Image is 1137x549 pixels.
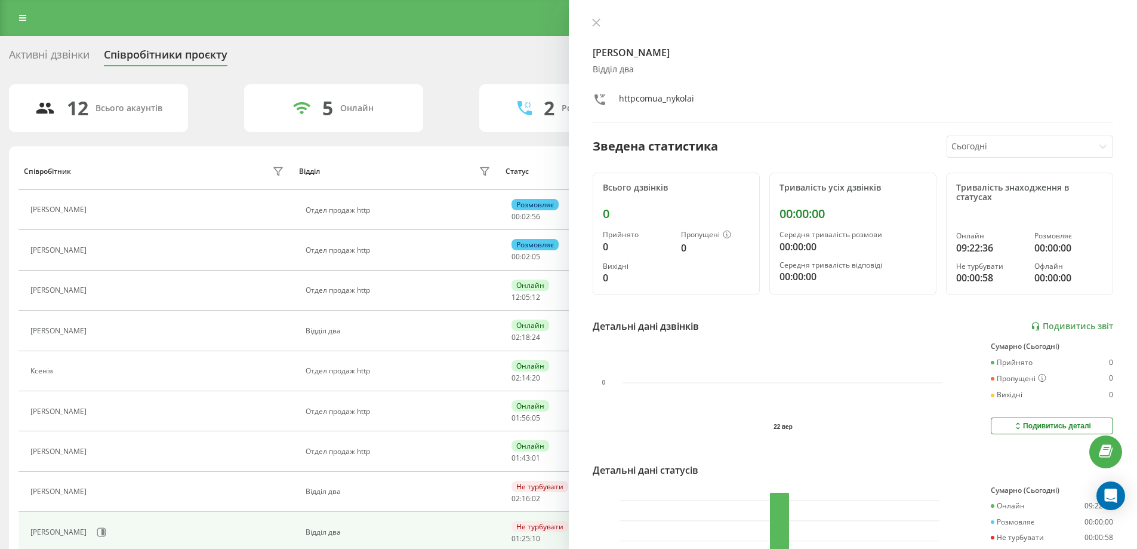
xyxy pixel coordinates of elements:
[532,453,540,463] span: 01
[532,252,540,262] span: 05
[779,207,926,221] div: 00:00:00
[681,231,750,240] div: Пропущені
[340,103,374,114] div: Онлайн
[512,413,520,423] span: 01
[593,45,1114,60] h4: [PERSON_NAME]
[512,495,540,503] div: : :
[104,48,227,67] div: Співробітники проєкту
[774,424,793,430] text: 22 вер
[512,320,549,331] div: Онлайн
[603,262,671,271] div: Вихідні
[30,206,90,214] div: [PERSON_NAME]
[512,493,520,504] span: 02
[1034,262,1103,271] div: Офлайн
[512,213,540,221] div: : :
[30,367,56,375] div: Ксенія
[991,374,1046,384] div: Пропущені
[956,232,1025,240] div: Онлайн
[30,528,90,536] div: [PERSON_NAME]
[522,292,530,302] span: 05
[30,286,90,295] div: [PERSON_NAME]
[306,367,494,375] div: Отдел продаж http
[522,453,530,463] span: 43
[602,379,605,386] text: 0
[522,211,530,222] span: 02
[779,240,926,254] div: 00:00:00
[512,332,520,342] span: 02
[522,332,530,342] span: 18
[532,332,540,342] span: 24
[512,373,520,383] span: 02
[30,447,90,456] div: [PERSON_NAME]
[512,292,520,302] span: 12
[603,271,671,285] div: 0
[1084,518,1113,526] div: 00:00:00
[512,360,549,372] div: Онлайн
[1084,533,1113,542] div: 00:00:58
[512,481,568,492] div: Не турбувати
[512,293,540,302] div: : :
[1031,321,1113,332] a: Подивитись звіт
[30,246,90,254] div: [PERSON_NAME]
[593,137,718,155] div: Зведена статистика
[532,373,540,383] span: 20
[512,453,520,463] span: 01
[512,533,520,544] span: 01
[299,167,320,176] div: Відділ
[306,407,494,416] div: Отдел продаж http
[956,241,1025,255] div: 09:22:36
[532,413,540,423] span: 05
[1034,241,1103,255] div: 00:00:00
[512,333,540,342] div: : :
[512,440,549,452] div: Онлайн
[532,292,540,302] span: 12
[24,167,71,176] div: Співробітник
[512,199,559,210] div: Розмовляє
[30,327,90,335] div: [PERSON_NAME]
[306,206,494,214] div: Отдел продаж http
[603,183,750,193] div: Всього дзвінків
[544,97,554,119] div: 2
[991,518,1034,526] div: Розмовляє
[512,239,559,250] div: Розмовляє
[306,528,494,536] div: Відділ два
[512,280,549,291] div: Онлайн
[506,167,529,176] div: Статус
[532,211,540,222] span: 56
[322,97,333,119] div: 5
[593,463,698,477] div: Детальні дані статусів
[67,97,88,119] div: 12
[306,246,494,254] div: Отдел продаж http
[306,487,494,496] div: Відділ два
[306,286,494,295] div: Отдел продаж http
[779,183,926,193] div: Тривалість усіх дзвінків
[991,391,1022,399] div: Вихідні
[512,374,540,382] div: : :
[522,413,530,423] span: 56
[991,533,1044,542] div: Не турбувати
[593,319,699,333] div: Детальні дані дзвінків
[562,103,620,114] div: Розмовляють
[1013,421,1091,431] div: Подивитись деталі
[512,253,540,261] div: : :
[1034,232,1103,240] div: Розмовляє
[532,493,540,504] span: 02
[95,103,162,114] div: Всього акаунтів
[532,533,540,544] span: 10
[603,207,750,221] div: 0
[512,252,520,262] span: 00
[306,447,494,456] div: Отдел продаж http
[593,65,1114,75] div: Відділ два
[522,252,530,262] span: 02
[956,262,1025,271] div: Не турбувати
[522,493,530,504] span: 16
[512,400,549,412] div: Онлайн
[30,487,90,496] div: [PERSON_NAME]
[522,373,530,383] span: 14
[512,535,540,543] div: : :
[1109,374,1113,384] div: 0
[1084,502,1113,510] div: 09:22:36
[619,93,694,110] div: httpcomua_nykolai
[512,521,568,532] div: Не турбувати
[512,414,540,422] div: : :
